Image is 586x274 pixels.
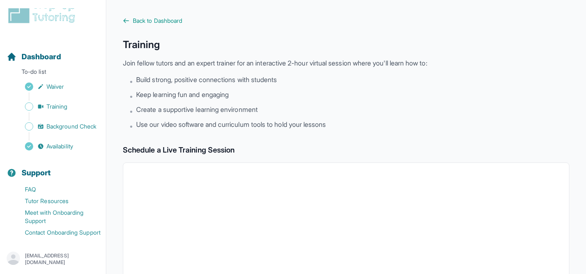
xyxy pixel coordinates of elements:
[46,142,73,150] span: Availability
[7,141,106,152] a: Availability
[46,102,68,111] span: Training
[7,51,61,63] a: Dashboard
[7,81,106,92] a: Waiver
[22,167,51,179] span: Support
[7,227,106,238] a: Contact Onboarding Support
[22,51,61,63] span: Dashboard
[136,90,229,99] span: Keep learning fun and engaging
[7,121,106,132] a: Background Check
[123,58,569,68] p: Join fellow tutors and an expert trainer for an interactive 2-hour virtual session where you'll l...
[129,91,133,101] span: •
[129,106,133,116] span: •
[7,184,106,195] a: FAQ
[136,119,326,129] span: Use our video software and curriculum tools to hold your lessons
[136,104,258,114] span: Create a supportive learning environment
[3,154,103,182] button: Support
[136,75,277,85] span: Build strong, positive connections with students
[46,122,96,131] span: Background Check
[25,252,99,266] p: [EMAIL_ADDRESS][DOMAIN_NAME]
[123,38,569,51] h1: Training
[7,207,106,227] a: Meet with Onboarding Support
[123,17,569,25] a: Back to Dashboard
[133,17,182,25] span: Back to Dashboard
[3,68,103,79] p: To-do list
[129,76,133,86] span: •
[129,121,133,131] span: •
[7,195,106,207] a: Tutor Resources
[123,144,569,156] h2: Schedule a Live Training Session
[3,38,103,66] button: Dashboard
[46,82,64,91] span: Waiver
[7,252,99,267] button: [EMAIL_ADDRESS][DOMAIN_NAME]
[7,101,106,112] a: Training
